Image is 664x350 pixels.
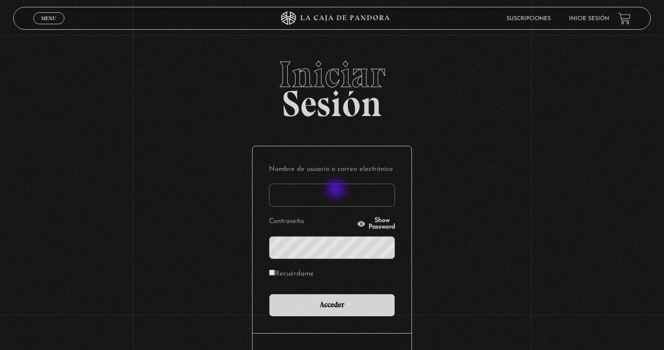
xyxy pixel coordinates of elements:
a: Inicie sesión [569,16,609,21]
h2: Sesión [13,56,651,115]
label: Recuérdame [269,267,314,281]
label: Nombre de usuario o correo electrónico [269,163,395,177]
span: Show Password [369,217,395,230]
span: Menu [41,16,56,21]
a: Suscripciones [506,16,551,21]
label: Contraseña [269,215,354,229]
span: Cerrar [38,23,59,30]
span: Iniciar [13,56,651,93]
a: View your shopping cart [618,12,631,25]
button: Show Password [357,217,395,230]
input: Acceder [269,294,395,317]
input: Recuérdame [269,270,275,276]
